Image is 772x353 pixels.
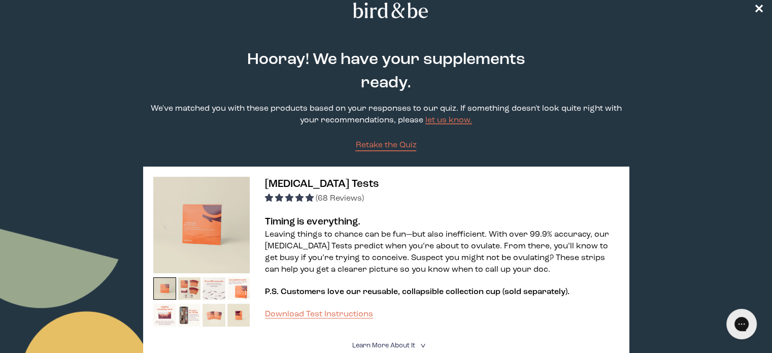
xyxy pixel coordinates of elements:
[352,341,420,350] summary: Learn More About it <
[265,195,316,203] span: 4.96 stars
[417,343,427,348] i: <
[241,48,532,95] h2: Hooray! We have your supplements ready.
[178,304,201,327] img: thumbnail image
[143,103,629,126] p: We've matched you with these products based on your responses to our quiz. If something doesn't l...
[265,310,373,318] a: Download Test Instructions
[754,4,764,16] span: ✕
[352,342,415,349] span: Learn More About it
[355,140,416,151] a: Retake the Quiz
[754,2,764,19] a: ✕
[721,305,762,343] iframe: Gorgias live chat messenger
[203,277,225,300] img: thumbnail image
[265,288,567,296] span: P.S. Customers love our reusable, collapsible collection cup (sold separately)
[227,277,250,300] img: thumbnail image
[316,195,364,203] span: (68 Reviews)
[203,304,225,327] img: thumbnail image
[265,217,360,227] strong: Timing is everything.
[425,116,472,124] a: let us know.
[153,277,176,300] img: thumbnail image
[178,277,201,300] img: thumbnail image
[265,229,619,276] p: Leaving things to chance can be fun—but also inefficient. With over 99.9% accuracy, our [MEDICAL_...
[153,304,176,327] img: thumbnail image
[567,288,569,296] span: .
[153,177,250,273] img: thumbnail image
[355,141,416,149] span: Retake the Quiz
[265,179,379,189] span: [MEDICAL_DATA] Tests
[227,304,250,327] img: thumbnail image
